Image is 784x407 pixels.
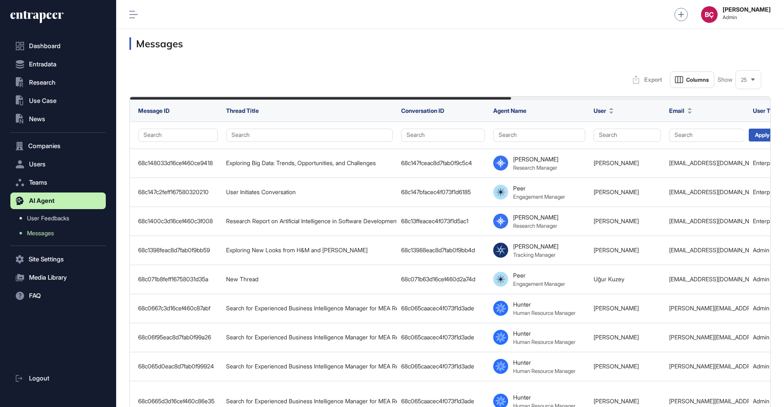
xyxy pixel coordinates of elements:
[138,276,218,283] div: 68c071b8feff16758031d35a
[401,363,485,370] div: 68c065caacec4f073f1d3ade
[15,211,106,226] a: User Feedbacks
[138,398,218,405] div: 68c0665d3d16cef460c86e35
[513,222,557,229] div: Research Manager
[10,38,106,54] a: Dashboard
[29,179,47,186] span: Teams
[594,159,639,166] a: [PERSON_NAME]
[138,247,218,253] div: 68c1398feac8d7fab0f9bb59
[226,398,393,405] div: Search for Experienced Business Intelligence Manager for MEA Region
[669,106,692,115] button: Email
[513,310,575,316] div: Human Resource Manager
[401,334,485,341] div: 68c065caacec4f073f1d3ade
[513,185,526,192] div: Peer
[513,280,565,287] div: Engagement Manager
[493,107,526,114] span: Agent Name
[15,226,106,241] a: Messages
[513,251,555,258] div: Tracking Manager
[226,129,393,142] button: Search
[138,107,170,114] span: Message ID
[29,292,41,299] span: FAQ
[594,246,639,253] a: [PERSON_NAME]
[513,156,558,163] div: [PERSON_NAME]
[27,215,69,222] span: User Feedbacks
[669,247,745,253] div: [EMAIL_ADDRESS][DOMAIN_NAME]
[226,363,393,370] div: Search for Experienced Business Intelligence Manager for MEA Region
[29,116,45,122] span: News
[594,129,661,142] button: Search
[29,197,55,204] span: AI Agent
[10,93,106,109] button: Use Case
[401,276,485,283] div: 68c071b63d16cef460d2a74d
[513,359,531,366] div: Hunter
[10,269,106,286] button: Media Library
[669,160,745,166] div: [EMAIL_ADDRESS][DOMAIN_NAME]
[513,193,565,200] div: Engagement Manager
[138,129,218,142] button: Search
[29,274,67,281] span: Media Library
[138,189,218,195] div: 68c147c2feff167580320210
[701,6,718,23] button: BÇ
[29,43,61,49] span: Dashboard
[513,339,575,345] div: Human Resource Manager
[10,288,106,304] button: FAQ
[669,276,745,283] div: [EMAIL_ADDRESS][DOMAIN_NAME]
[401,129,485,142] button: Search
[138,334,218,341] div: 68c06f95eac8d7fab0f99a26
[718,76,733,83] span: Show
[226,218,393,224] div: Research Report on Artificial Intelligence in Software Development: Tools for Coding Assistance a...
[669,334,745,341] div: [PERSON_NAME][EMAIL_ADDRESS][DOMAIN_NAME]
[28,143,61,149] span: Companies
[669,305,745,312] div: [PERSON_NAME][EMAIL_ADDRESS][DOMAIN_NAME]
[29,79,56,86] span: Research
[669,363,745,370] div: [PERSON_NAME][EMAIL_ADDRESS][DOMAIN_NAME]
[10,111,106,127] button: News
[10,138,106,154] button: Companies
[226,247,393,253] div: Exploring New Looks from H&M and [PERSON_NAME]
[669,398,745,405] div: [PERSON_NAME][EMAIL_ADDRESS][DOMAIN_NAME]
[723,15,771,20] span: Admin
[10,370,106,387] a: Logout
[594,334,639,341] a: [PERSON_NAME]
[513,243,558,250] div: [PERSON_NAME]
[513,272,526,279] div: Peer
[513,368,575,374] div: Human Resource Manager
[741,77,747,83] span: 25
[594,188,639,195] a: [PERSON_NAME]
[29,97,56,104] span: Use Case
[10,74,106,91] button: Research
[669,129,745,142] button: Search
[513,164,557,171] div: Research Manager
[670,71,714,88] button: Columns
[226,334,393,341] div: Search for Experienced Business Intelligence Manager for MEA Region
[669,106,684,115] span: Email
[493,129,585,142] button: Search
[226,189,393,195] div: User Initiates Conversation
[594,106,606,115] span: User
[401,305,485,312] div: 68c065caacec4f073f1d3ade
[686,77,709,83] span: Columns
[401,107,444,114] span: Conversation ID
[27,230,54,236] span: Messages
[594,363,639,370] a: [PERSON_NAME]
[594,217,639,224] a: [PERSON_NAME]
[29,256,64,263] span: Site Settings
[10,174,106,191] button: Teams
[513,330,531,337] div: Hunter
[10,156,106,173] button: Users
[594,397,639,405] a: [PERSON_NAME]
[669,218,745,224] div: [EMAIL_ADDRESS][DOMAIN_NAME]
[29,161,46,168] span: Users
[594,305,639,312] a: [PERSON_NAME]
[594,275,624,283] a: Uğur Kuzey
[29,61,56,68] span: Entradata
[669,189,745,195] div: [EMAIL_ADDRESS][DOMAIN_NAME]
[226,305,393,312] div: Search for Experienced Business Intelligence Manager for MEA Region
[594,106,614,115] button: User
[513,394,531,401] div: Hunter
[401,398,485,405] div: 68c065caacec4f073f1d3ade
[29,375,49,382] span: Logout
[401,160,485,166] div: 68c147fceac8d7fab0f9c5c4
[138,305,218,312] div: 68c0667c3d16cef460c87abf
[753,106,780,115] span: User Type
